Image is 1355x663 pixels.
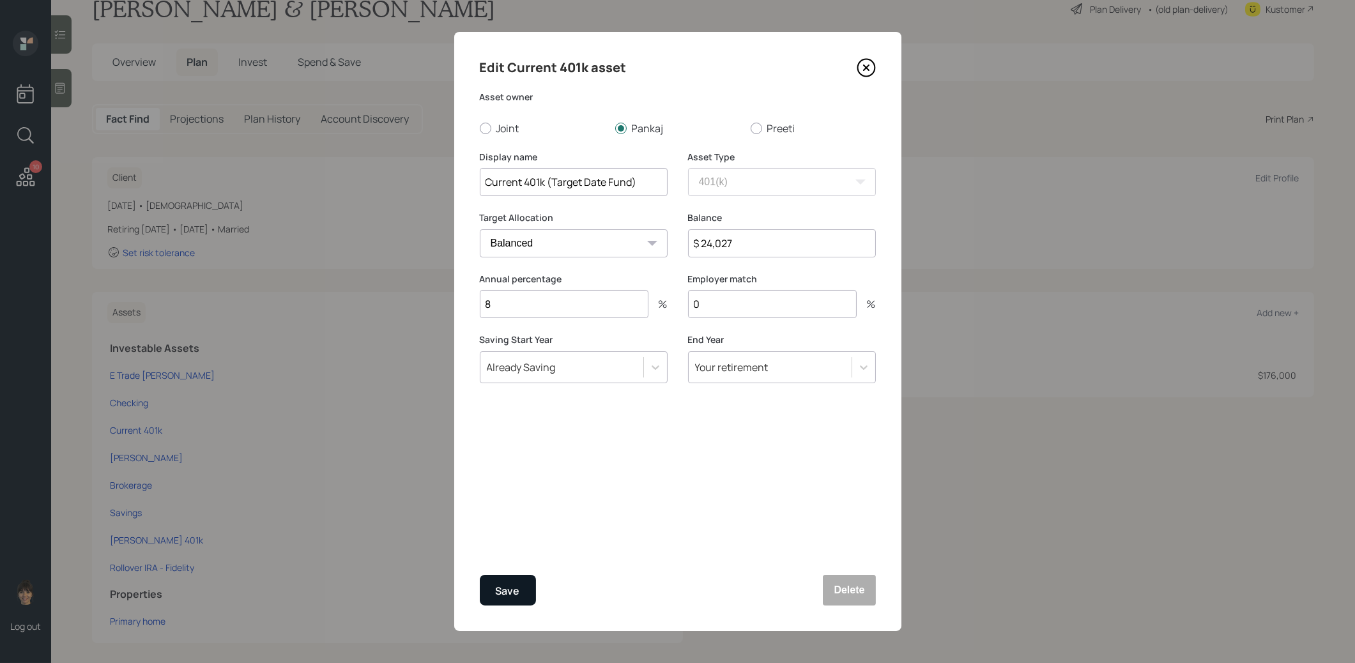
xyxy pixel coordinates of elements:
h4: Edit Current 401k asset [480,57,627,78]
label: Saving Start Year [480,333,668,346]
label: Joint [480,121,605,135]
div: % [857,299,876,309]
button: Save [480,575,536,606]
button: Delete [823,575,875,606]
div: % [648,299,668,309]
label: Preeti [751,121,876,135]
div: Your retirement [695,360,769,374]
label: Asset Type [688,151,876,164]
div: Save [496,583,520,600]
label: Annual percentage [480,273,668,286]
label: Pankaj [615,121,740,135]
label: Employer match [688,273,876,286]
label: Asset owner [480,91,876,103]
label: Display name [480,151,668,164]
div: Already Saving [487,360,556,374]
label: Target Allocation [480,211,668,224]
label: Balance [688,211,876,224]
label: End Year [688,333,876,346]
